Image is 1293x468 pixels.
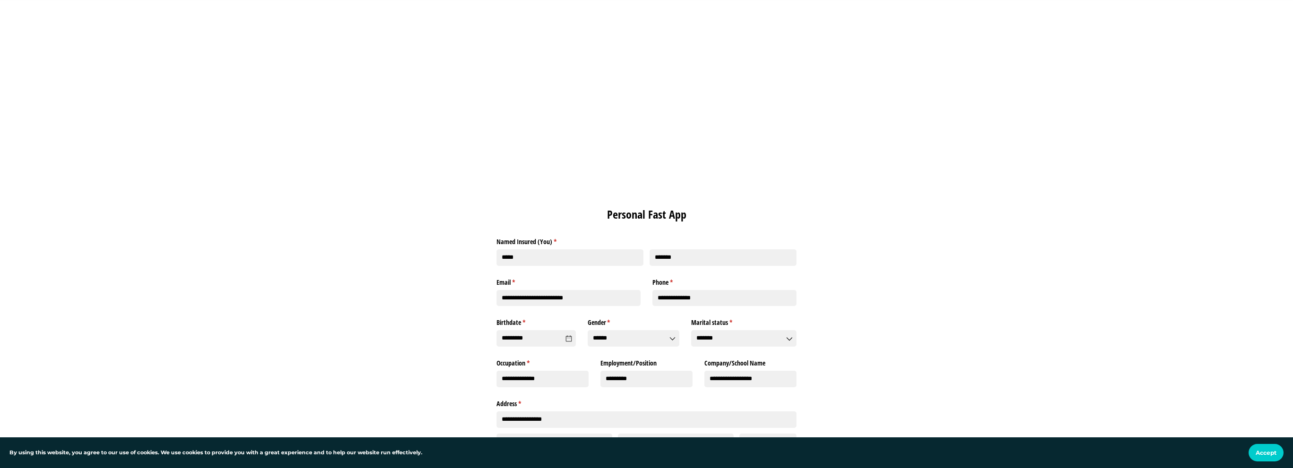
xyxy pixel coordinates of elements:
[1249,444,1284,461] button: Accept
[497,396,796,408] legend: Address
[588,315,680,327] label: Gender
[704,356,796,368] label: Company/​School Name
[497,434,612,450] input: City
[618,434,733,450] input: State
[691,315,796,327] label: Marital status
[497,315,575,327] label: Birthdate
[9,449,422,457] p: By using this website, you agree to our use of cookies. We use cookies to provide you with a grea...
[652,274,796,287] label: Phone
[1256,449,1276,456] span: Accept
[600,356,693,368] label: Employment/​Position
[650,249,796,266] input: Last
[497,274,641,287] label: Email
[497,234,796,247] legend: Named Insured (You)
[497,356,589,368] label: Occupation
[739,434,796,450] input: Zip Code
[497,206,796,222] h1: Personal Fast App
[497,411,796,428] input: Address Line 1
[497,249,643,266] input: First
